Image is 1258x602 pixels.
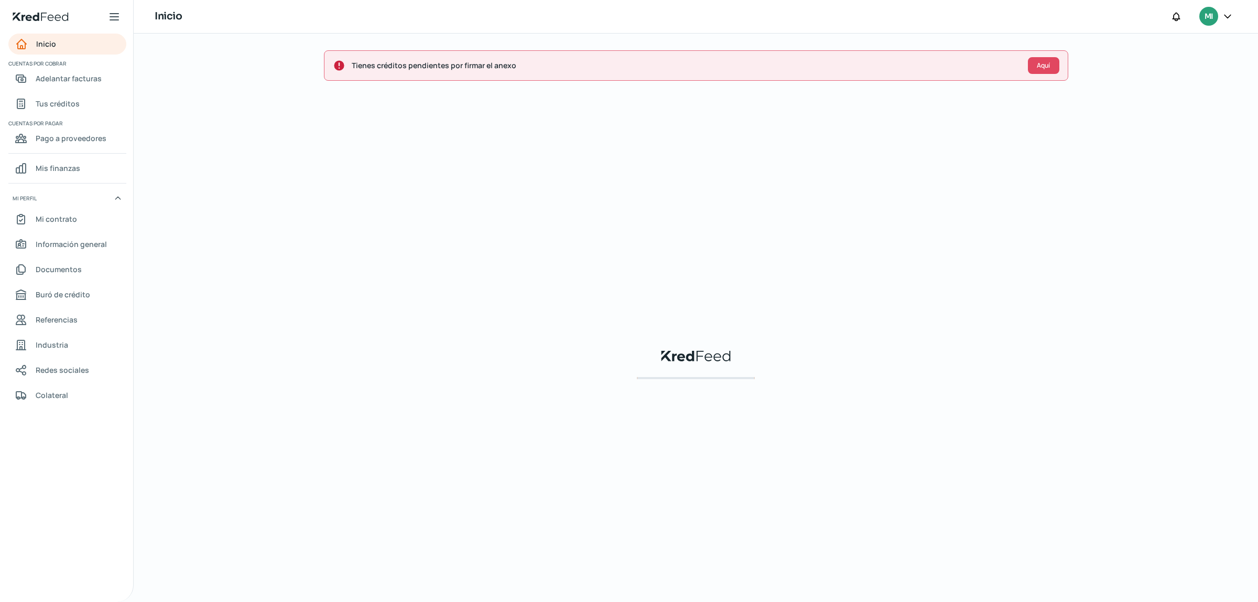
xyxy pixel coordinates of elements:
span: Pago a proveedores [36,132,106,145]
span: Colateral [36,389,68,402]
span: Tus créditos [36,97,80,110]
span: Industria [36,338,68,351]
a: Información general [8,234,126,255]
a: Colateral [8,385,126,406]
span: Cuentas por pagar [8,119,125,128]
a: Adelantar facturas [8,68,126,89]
span: Información general [36,238,107,251]
h1: Inicio [155,9,182,24]
a: Tus créditos [8,93,126,114]
a: Redes sociales [8,360,126,381]
a: Mi contrato [8,209,126,230]
span: Mis finanzas [36,162,80,175]
a: Referencias [8,309,126,330]
a: Mis finanzas [8,158,126,179]
span: Buró de crédito [36,288,90,301]
button: Aquí [1028,57,1059,74]
span: Referencias [36,313,78,326]
span: Aquí [1037,62,1050,69]
span: Mi perfil [13,193,37,203]
a: Documentos [8,259,126,280]
span: Mi contrato [36,212,77,225]
span: Tienes créditos pendientes por firmar el anexo [352,59,1020,72]
span: Documentos [36,263,82,276]
a: Industria [8,335,126,356]
span: Cuentas por cobrar [8,59,125,68]
a: Pago a proveedores [8,128,126,149]
span: Redes sociales [36,363,89,377]
span: Inicio [36,37,56,50]
a: Inicio [8,34,126,55]
span: MI [1205,10,1213,23]
a: Buró de crédito [8,284,126,305]
span: Adelantar facturas [36,72,102,85]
